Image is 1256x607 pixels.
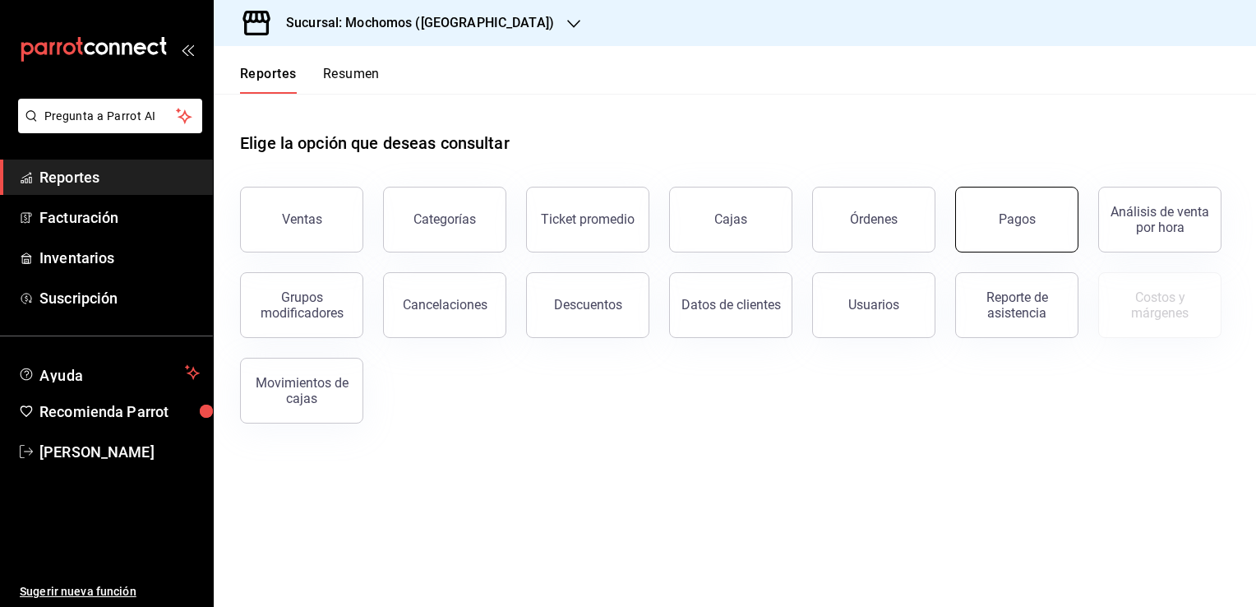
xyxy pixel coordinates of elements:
[251,375,353,406] div: Movimientos de cajas
[39,206,200,229] span: Facturación
[850,211,898,227] div: Órdenes
[282,211,322,227] div: Ventas
[20,583,200,600] span: Sugerir nueva función
[39,441,200,463] span: [PERSON_NAME]
[999,211,1036,227] div: Pagos
[39,166,200,188] span: Reportes
[251,290,353,321] div: Grupos modificadores
[383,272,506,338] button: Cancelaciones
[681,297,781,313] div: Datos de clientes
[44,108,177,125] span: Pregunta a Parrot AI
[240,272,363,338] button: Grupos modificadores
[669,187,792,253] a: Cajas
[526,272,649,338] button: Descuentos
[181,43,194,56] button: open_drawer_menu
[39,247,200,269] span: Inventarios
[1109,204,1211,235] div: Análisis de venta por hora
[669,272,792,338] button: Datos de clientes
[714,210,748,229] div: Cajas
[1098,272,1221,338] button: Contrata inventarios para ver este reporte
[554,297,622,313] div: Descuentos
[383,187,506,253] button: Categorías
[39,401,200,423] span: Recomienda Parrot
[1098,187,1221,253] button: Análisis de venta por hora
[273,13,554,33] h3: Sucursal: Mochomos ([GEOGRAPHIC_DATA])
[812,187,935,253] button: Órdenes
[955,187,1078,253] button: Pagos
[403,297,487,313] div: Cancelaciones
[413,211,476,227] div: Categorías
[240,358,363,424] button: Movimientos de cajas
[1109,290,1211,321] div: Costos y márgenes
[541,211,635,227] div: Ticket promedio
[240,131,510,155] h1: Elige la opción que deseas consultar
[966,290,1068,321] div: Reporte de asistencia
[39,363,178,382] span: Ayuda
[240,66,297,94] button: Reportes
[323,66,380,94] button: Resumen
[240,187,363,253] button: Ventas
[526,187,649,253] button: Ticket promedio
[848,297,899,313] div: Usuarios
[812,272,935,338] button: Usuarios
[240,66,380,94] div: navigation tabs
[39,287,200,309] span: Suscripción
[955,272,1078,338] button: Reporte de asistencia
[12,119,202,137] a: Pregunta a Parrot AI
[18,99,202,133] button: Pregunta a Parrot AI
